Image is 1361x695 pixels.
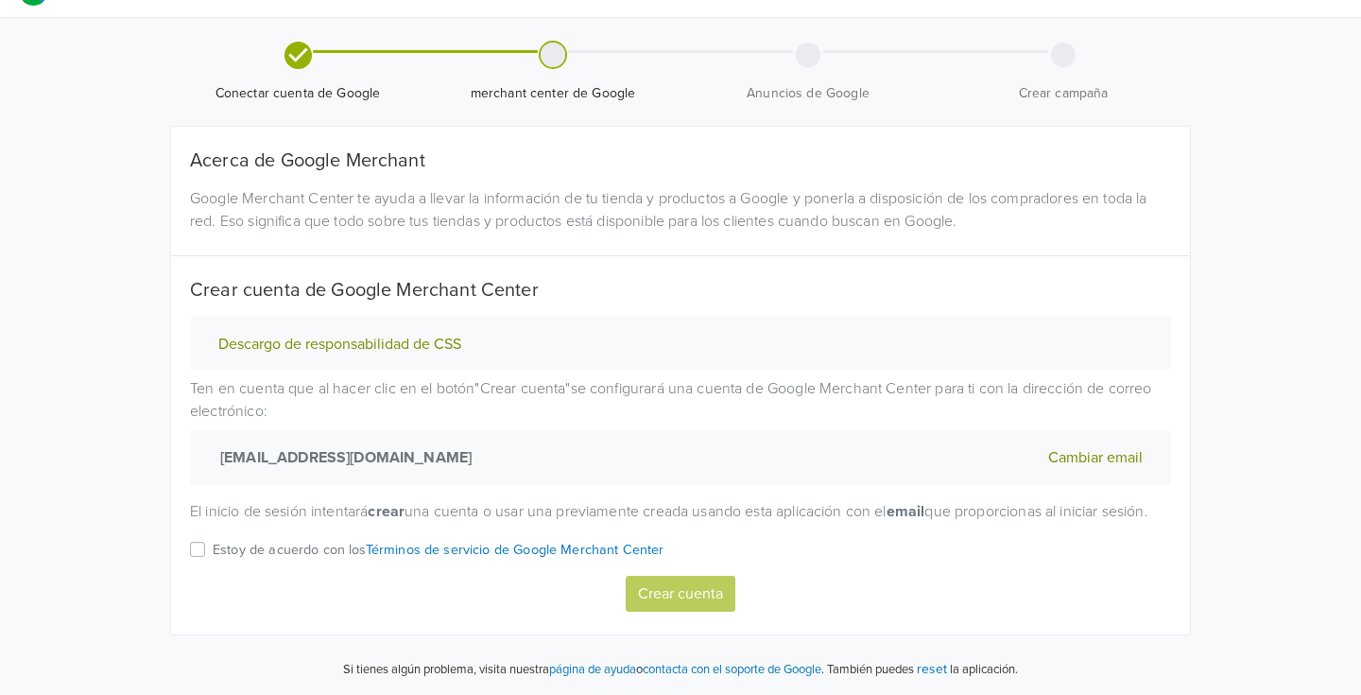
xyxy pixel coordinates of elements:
[887,502,925,521] strong: email
[190,377,1171,485] p: Ten en cuenta que al hacer clic en el botón " Crear cuenta " se configurará una cuenta de Google ...
[917,658,947,680] button: reset
[343,661,824,680] p: Si tienes algún problema, visita nuestra o .
[213,540,664,561] p: Estoy de acuerdo con los
[368,502,405,521] strong: crear
[688,84,928,103] span: Anuncios de Google
[190,149,1171,172] h5: Acerca de Google Merchant
[178,84,418,103] span: Conectar cuenta de Google
[943,84,1183,103] span: Crear campaña
[213,335,467,355] button: Descargo de responsabilidad de CSS
[213,446,472,469] strong: [EMAIL_ADDRESS][DOMAIN_NAME]
[643,662,821,677] a: contacta con el soporte de Google
[433,84,673,103] span: merchant center de Google
[824,658,1018,680] p: También puedes la aplicación.
[190,500,1171,523] p: El inicio de sesión intentará una cuenta o usar una previamente creada usando esta aplicación con...
[366,542,664,558] a: Términos de servicio de Google Merchant Center
[549,662,636,677] a: página de ayuda
[176,187,1185,233] div: Google Merchant Center te ayuda a llevar la información de tu tienda y productos a Google y poner...
[190,279,1171,302] h5: Crear cuenta de Google Merchant Center
[1042,445,1148,470] button: Cambiar email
